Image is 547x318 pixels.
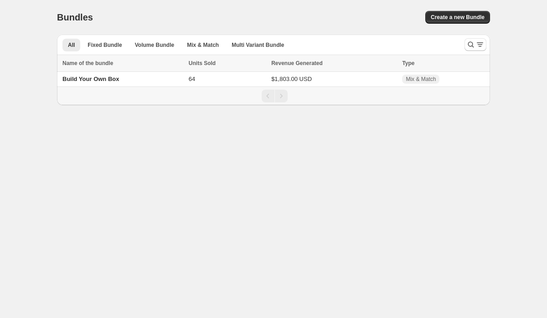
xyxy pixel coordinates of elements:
span: Volume Bundle [135,41,174,49]
span: Revenue Generated [271,59,323,68]
span: Mix & Match [406,76,436,83]
span: Units Sold [189,59,216,68]
button: Search and filter results [464,38,486,51]
div: Name of the bundle [62,59,183,68]
span: Fixed Bundle [88,41,122,49]
h1: Bundles [57,12,93,23]
button: Create a new Bundle [425,11,490,24]
span: Create a new Bundle [431,14,485,21]
span: $1,803.00 USD [271,76,312,82]
span: 64 [189,76,195,82]
button: Revenue Generated [271,59,332,68]
button: Units Sold [189,59,225,68]
span: Build Your Own Box [62,76,119,82]
div: Type [402,59,485,68]
span: All [68,41,75,49]
nav: Pagination [57,86,490,105]
span: Multi Variant Bundle [232,41,284,49]
span: Mix & Match [187,41,219,49]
